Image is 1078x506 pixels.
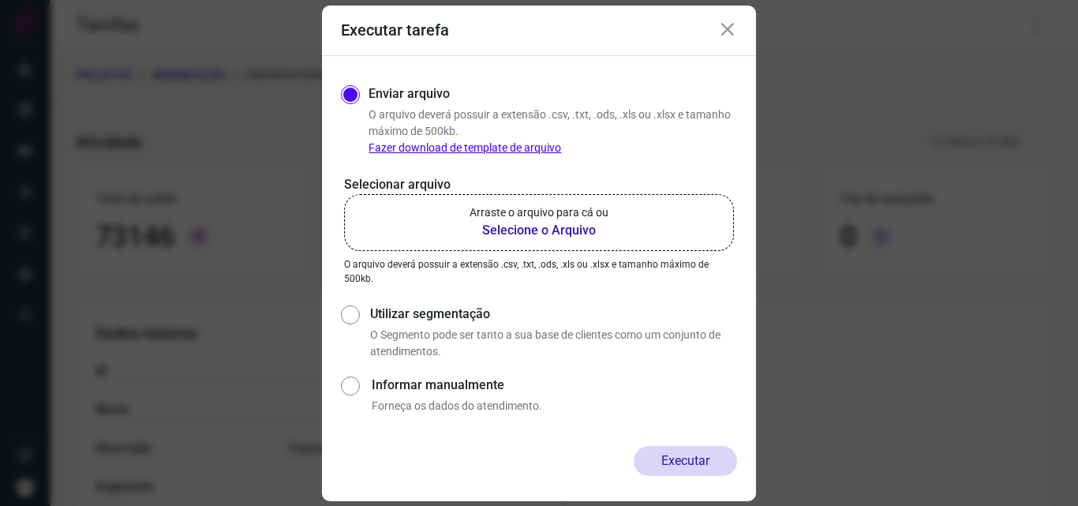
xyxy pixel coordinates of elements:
p: Selecionar arquivo [344,175,734,194]
a: Fazer download de template de arquivo [369,141,561,154]
h3: Executar tarefa [341,21,449,39]
button: Executar [634,446,737,476]
label: Informar manualmente [372,376,737,395]
p: Forneça os dados do atendimento. [372,398,737,414]
p: O arquivo deverá possuir a extensão .csv, .txt, .ods, .xls ou .xlsx e tamanho máximo de 500kb. [369,107,737,156]
label: Utilizar segmentação [370,305,737,324]
p: O arquivo deverá possuir a extensão .csv, .txt, .ods, .xls ou .xlsx e tamanho máximo de 500kb. [344,257,734,286]
p: O Segmento pode ser tanto a sua base de clientes como um conjunto de atendimentos. [370,327,737,360]
b: Selecione o Arquivo [470,221,608,240]
label: Enviar arquivo [369,84,450,103]
p: Arraste o arquivo para cá ou [470,204,608,221]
